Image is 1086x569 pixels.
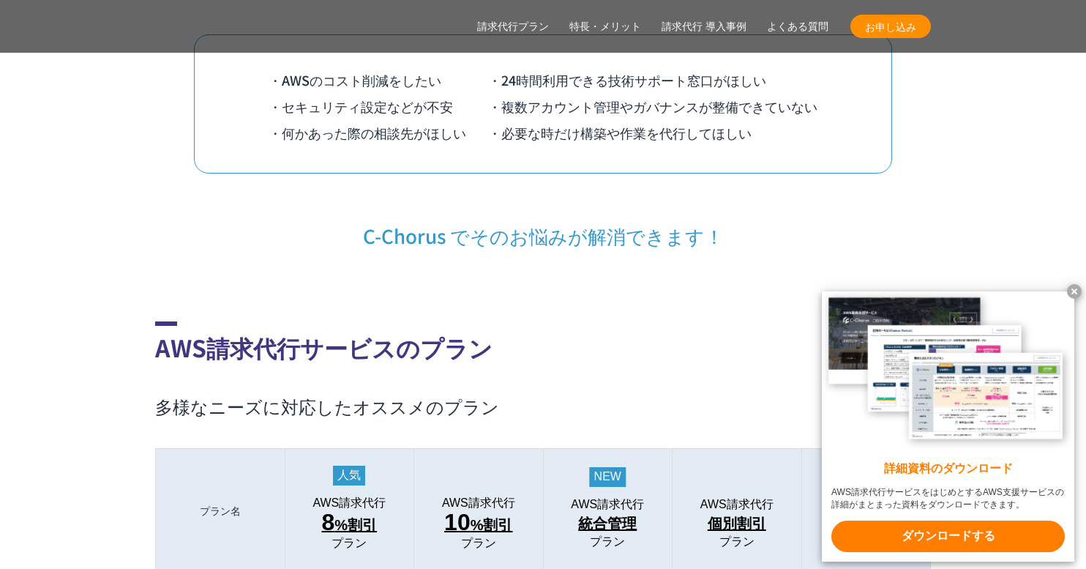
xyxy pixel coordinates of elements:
[444,510,512,537] span: %割引
[571,498,644,511] span: AWS請求代行
[831,521,1065,552] x-t: ダウンロードする
[700,498,774,511] span: AWS請求代行
[569,19,641,34] a: 特長・メリット
[488,67,817,93] li: ・24時間利用できる技術サポート窓口がほしい
[442,497,515,510] span: AWS請求代行
[590,535,625,548] span: プラン
[444,509,471,535] span: 10
[831,461,1065,477] x-t: 詳細資料のダウンロード
[155,394,931,419] h3: 多様なニーズに対応したオススメのプラン
[850,15,931,38] a: お申し込み
[767,19,828,34] a: よくある質問
[269,119,488,146] li: ・何かあった際の相談先がほしい
[422,497,535,550] a: AWS請求代行 10%割引プラン
[488,93,817,119] li: ・複数アカウント管理やガバナンスが整備できていない
[809,498,923,548] a: AWS請求代行 定額チケットプラン
[322,510,378,537] span: %割引
[461,537,496,550] span: プラン
[551,498,664,548] a: AWS請求代行 統合管理プラン
[312,497,386,510] span: AWS請求代行
[578,512,637,535] span: 統合管理
[332,537,367,550] span: プラン
[680,498,793,548] a: AWS請求代行 個別割引プラン
[662,19,746,34] a: 請求代行 導入事例
[477,19,549,34] a: 請求代行プラン
[822,291,1074,562] a: 詳細資料のダウンロード AWS請求代行サービスをはじめとするAWS支援サービスの詳細がまとまった資料をダウンロードできます。 ダウンロードする
[850,19,931,34] span: お申し込み
[488,119,817,146] li: ・必要な時だけ構築や作業を代行してほしい
[719,535,754,548] span: プラン
[269,93,488,119] li: ・セキュリティ設定などが不安
[269,67,488,93] li: ・AWSのコスト削減をしたい
[293,497,406,550] a: AWS請求代行 8%割引 プラン
[708,512,766,535] span: 個別割引
[831,486,1065,511] x-t: AWS請求代行サービスをはじめとするAWS支援サービスの詳細がまとまった資料をダウンロードできます。
[155,321,931,365] h2: AWS請求代行サービスのプラン
[155,196,931,248] p: C-Chorus でそのお悩みが解消できます！
[322,509,335,535] span: 8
